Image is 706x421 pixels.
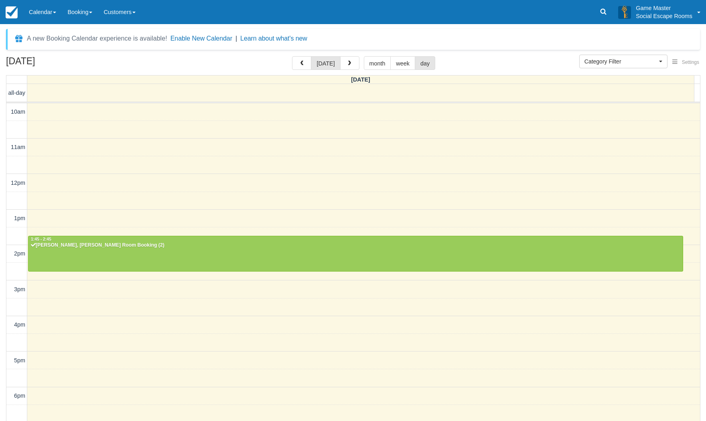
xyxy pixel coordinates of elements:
[14,392,25,399] span: 6pm
[31,237,51,241] span: 1:45 - 2:45
[14,286,25,292] span: 3pm
[30,242,681,249] div: [PERSON_NAME], [PERSON_NAME] Room Booking (2)
[636,4,692,12] p: Game Master
[636,12,692,20] p: Social Escape Rooms
[170,35,232,43] button: Enable New Calendar
[14,321,25,328] span: 4pm
[579,55,667,68] button: Category Filter
[11,108,25,115] span: 10am
[390,56,415,70] button: week
[27,34,167,43] div: A new Booking Calendar experience is available!
[11,144,25,150] span: 11am
[618,6,631,18] img: A3
[240,35,307,42] a: Learn about what's new
[14,250,25,257] span: 2pm
[6,6,18,18] img: checkfront-main-nav-mini-logo.png
[415,56,435,70] button: day
[6,56,108,71] h2: [DATE]
[364,56,391,70] button: month
[682,59,699,65] span: Settings
[14,215,25,221] span: 1pm
[235,35,237,42] span: |
[311,56,340,70] button: [DATE]
[14,357,25,364] span: 5pm
[351,76,370,83] span: [DATE]
[667,57,704,68] button: Settings
[28,236,683,271] a: 1:45 - 2:45[PERSON_NAME], [PERSON_NAME] Room Booking (2)
[584,57,657,65] span: Category Filter
[8,90,25,96] span: all-day
[11,180,25,186] span: 12pm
